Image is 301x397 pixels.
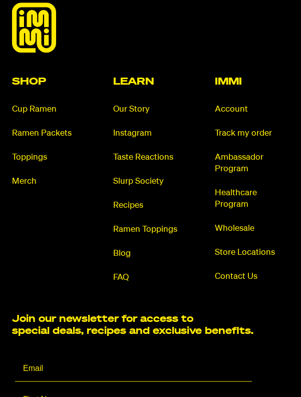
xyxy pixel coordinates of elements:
a: Track my order [215,128,289,139]
a: Instagram [113,128,187,139]
a: Blog [113,248,187,259]
a: Merch [12,176,86,187]
h2: Join our newsletter for access to special deals, recipes and exclusive benefits. [12,313,255,337]
a: Toppings [12,152,86,163]
h2: Learn [113,77,187,87]
a: Our Story [113,104,187,115]
a: Ramen Toppings [113,224,187,235]
input: Email [15,356,252,381]
a: Recipes [113,200,187,211]
a: Account [215,104,289,115]
h2: Immi [215,77,289,87]
h2: Shop [12,77,86,87]
img: immieats [12,3,56,53]
a: Store Locations [215,247,289,258]
a: Healthcare Program [215,187,289,210]
a: Contact Us [215,271,289,282]
a: Cup Ramen [12,104,86,115]
a: Ambassador Program [215,152,289,175]
a: FAQ [113,272,187,283]
a: Wholesale [215,223,289,234]
a: Taste Reactions [113,152,187,163]
a: Ramen Packets [12,128,86,139]
a: Slurp Society [113,176,187,187]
